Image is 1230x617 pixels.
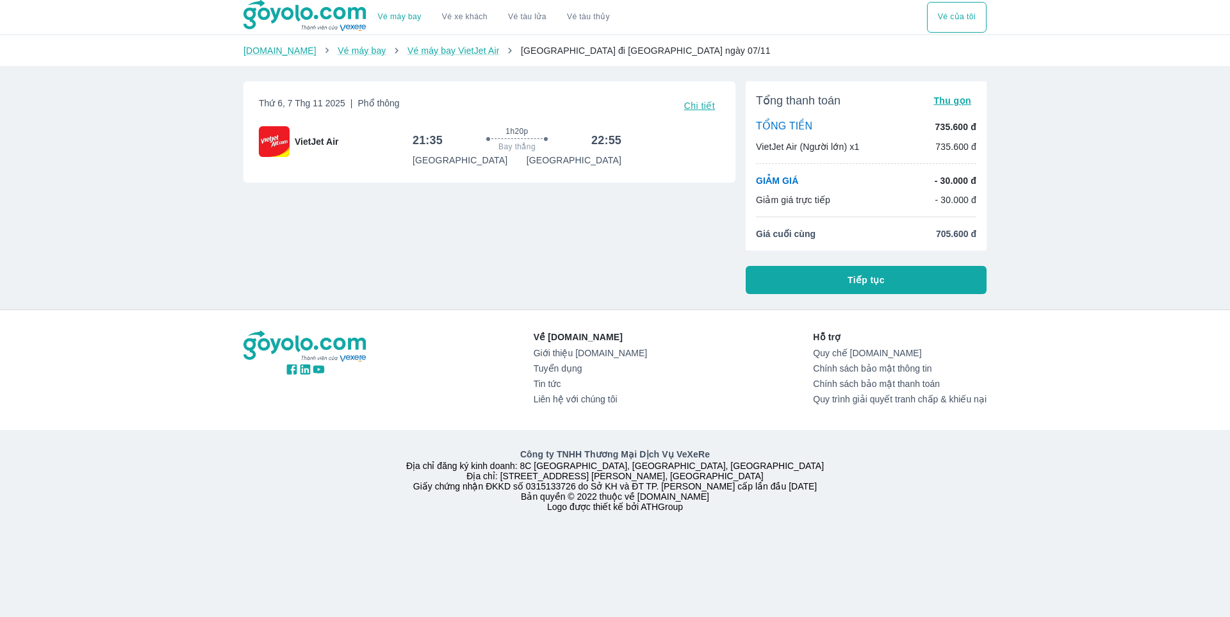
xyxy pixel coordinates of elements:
a: Vé tàu lửa [498,2,557,33]
p: - 30.000 đ [935,174,976,187]
button: Tiếp tục [746,266,987,294]
p: GIẢM GIÁ [756,174,798,187]
a: Chính sách bảo mật thông tin [813,363,987,374]
span: Tiếp tục [848,274,885,286]
p: 735.600 đ [935,120,976,133]
a: Liên hệ với chúng tôi [534,394,647,404]
a: Giới thiệu [DOMAIN_NAME] [534,348,647,358]
a: Vé máy bay [378,12,422,22]
span: Chi tiết [684,101,715,111]
a: Quy trình giải quyết tranh chấp & khiếu nại [813,394,987,404]
a: Vé máy bay [338,45,386,56]
a: Tuyển dụng [534,363,647,374]
img: logo [243,331,368,363]
nav: breadcrumb [243,44,987,57]
p: [GEOGRAPHIC_DATA] [413,154,507,167]
button: Chi tiết [679,97,720,115]
a: Tin tức [534,379,647,389]
button: Vé tàu thủy [557,2,620,33]
span: Phổ thông [357,98,399,108]
button: Thu gọn [928,92,976,110]
span: | [350,98,353,108]
a: Vé xe khách [442,12,488,22]
p: TỔNG TIỀN [756,120,812,134]
a: Chính sách bảo mật thanh toán [813,379,987,389]
a: Quy chế [DOMAIN_NAME] [813,348,987,358]
div: Địa chỉ đăng ký kinh doanh: 8C [GEOGRAPHIC_DATA], [GEOGRAPHIC_DATA], [GEOGRAPHIC_DATA] Địa chỉ: [... [236,448,994,512]
span: VietJet Air [295,135,338,148]
span: 1h20p [505,126,528,136]
a: Vé máy bay VietJet Air [407,45,499,56]
p: 735.600 đ [935,140,976,153]
span: Tổng thanh toán [756,93,840,108]
p: Về [DOMAIN_NAME] [534,331,647,343]
span: 705.600 đ [936,227,976,240]
p: [GEOGRAPHIC_DATA] [527,154,621,167]
p: VietJet Air (Người lớn) x1 [756,140,859,153]
a: [DOMAIN_NAME] [243,45,316,56]
span: [GEOGRAPHIC_DATA] đi [GEOGRAPHIC_DATA] ngày 07/11 [521,45,771,56]
div: choose transportation mode [927,2,987,33]
h6: 21:35 [413,133,443,148]
h6: 22:55 [591,133,621,148]
span: Thứ 6, 7 Thg 11 2025 [259,97,400,115]
span: Thu gọn [933,95,971,106]
span: Giá cuối cùng [756,227,816,240]
p: Hỗ trợ [813,331,987,343]
p: Giảm giá trực tiếp [756,193,830,206]
p: Công ty TNHH Thương Mại Dịch Vụ VeXeRe [246,448,984,461]
span: Bay thẳng [498,142,536,152]
div: choose transportation mode [368,2,620,33]
button: Vé của tôi [927,2,987,33]
p: - 30.000 đ [935,193,976,206]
